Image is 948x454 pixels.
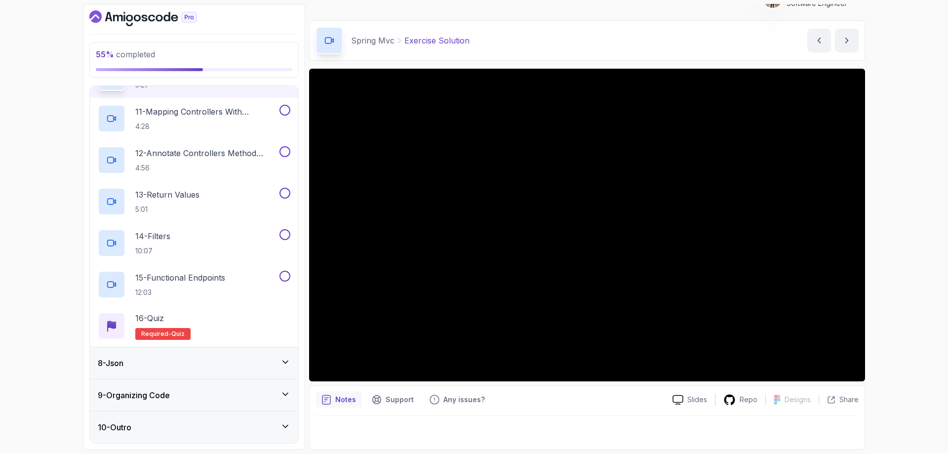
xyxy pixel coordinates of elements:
[335,395,356,405] p: Notes
[135,147,277,159] p: 12 - Annotate Controllers Method Arguments
[135,189,199,201] p: 13 - Return Values
[98,105,290,132] button: 11-Mapping Controllers With @Requestmapping4:28
[351,35,395,46] p: Spring Mvc
[839,395,859,405] p: Share
[819,395,859,405] button: Share
[687,395,707,405] p: Slides
[135,272,225,284] p: 15 - Functional Endpoints
[98,312,290,340] button: 16-QuizRequired-quiz
[665,395,715,405] a: Slides
[404,35,470,46] p: Exercise Solution
[96,49,114,59] span: 55 %
[135,106,277,118] p: 11 - Mapping Controllers With @Requestmapping
[98,229,290,257] button: 14-Filters10:07
[135,122,277,131] p: 4:28
[90,412,298,443] button: 10-Outro
[89,10,220,26] a: Dashboard
[807,29,831,52] button: previous content
[386,395,414,405] p: Support
[135,230,170,242] p: 14 - Filters
[366,392,420,408] button: Support button
[98,146,290,174] button: 12-Annotate Controllers Method Arguments4:56
[98,188,290,215] button: 13-Return Values5:01
[98,389,170,401] h3: 9 - Organizing Code
[835,29,859,52] button: next content
[135,163,277,173] p: 4:56
[135,288,225,297] p: 12:03
[141,330,171,338] span: Required-
[740,395,757,405] p: Repo
[98,357,123,369] h3: 8 - Json
[135,312,164,324] p: 16 - Quiz
[98,271,290,298] button: 15-Functional Endpoints12:03
[135,246,170,256] p: 10:07
[443,395,485,405] p: Any issues?
[424,392,491,408] button: Feedback button
[90,347,298,379] button: 8-Json
[96,49,155,59] span: completed
[785,395,811,405] p: Designs
[715,394,765,406] a: Repo
[90,379,298,411] button: 9-Organizing Code
[171,330,185,338] span: quiz
[98,421,131,433] h3: 10 - Outro
[316,392,362,408] button: notes button
[309,69,865,381] iframe: 10 - Exercise Solution
[135,205,199,214] p: 5:01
